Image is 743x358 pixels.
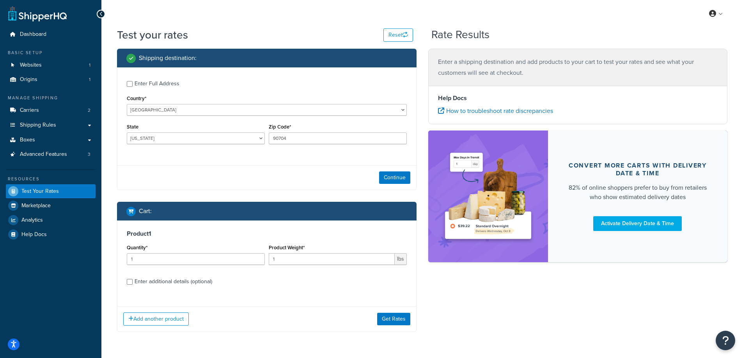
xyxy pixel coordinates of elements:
[716,331,735,350] button: Open Resource Center
[395,253,407,265] span: lbs
[438,106,553,115] a: How to troubleshoot rate discrepancies
[21,231,47,238] span: Help Docs
[440,142,536,250] img: feature-image-ddt-36eae7f7280da8017bfb280eaccd9c446f90b1fe08728e4019434db127062ab4.png
[117,27,188,42] h1: Test your rates
[6,49,96,56] div: Basic Setup
[6,27,96,42] a: Dashboard
[20,62,42,69] span: Websites
[127,95,146,101] label: Country*
[6,227,96,242] a: Help Docs
[269,253,395,265] input: 0.00
[6,72,96,87] li: Origins
[139,55,197,62] h2: Shipping destination :
[21,188,59,195] span: Test Your Rates
[379,171,410,184] button: Continue
[127,279,133,285] input: Enter additional details (optional)
[438,56,718,78] p: Enter a shipping destination and add products to your cart to test your rates and see what your c...
[6,118,96,132] a: Shipping Rules
[6,213,96,227] a: Analytics
[6,103,96,118] a: Carriers2
[127,245,147,250] label: Quantity*
[135,276,212,287] div: Enter additional details (optional)
[88,151,90,158] span: 3
[21,217,43,224] span: Analytics
[20,151,67,158] span: Advanced Features
[20,137,35,143] span: Boxes
[438,93,718,103] h4: Help Docs
[127,230,407,238] h3: Product 1
[6,147,96,162] a: Advanced Features3
[6,199,96,213] a: Marketplace
[6,184,96,198] a: Test Your Rates
[127,81,133,87] input: Enter Full Address
[88,107,90,114] span: 2
[20,107,39,114] span: Carriers
[269,245,305,250] label: Product Weight*
[383,28,413,42] button: Reset
[431,29,489,41] h2: Rate Results
[6,103,96,118] li: Carriers
[593,216,682,231] a: Activate Delivery Date & Time
[6,58,96,72] a: Websites1
[6,58,96,72] li: Websites
[135,78,179,89] div: Enter Full Address
[6,133,96,147] a: Boxes
[139,208,152,215] h2: Cart :
[20,122,56,129] span: Shipping Rules
[20,31,46,38] span: Dashboard
[127,124,138,130] label: State
[6,95,96,101] div: Manage Shipping
[567,183,709,202] div: 82% of online shoppers prefer to buy from retailers who show estimated delivery dates
[269,124,291,130] label: Zip Code*
[6,147,96,162] li: Advanced Features
[89,76,90,83] span: 1
[21,203,51,209] span: Marketplace
[20,76,37,83] span: Origins
[6,176,96,182] div: Resources
[377,313,410,325] button: Get Rates
[89,62,90,69] span: 1
[567,162,709,177] div: Convert more carts with delivery date & time
[127,253,265,265] input: 0
[6,72,96,87] a: Origins1
[123,312,189,326] button: Add another product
